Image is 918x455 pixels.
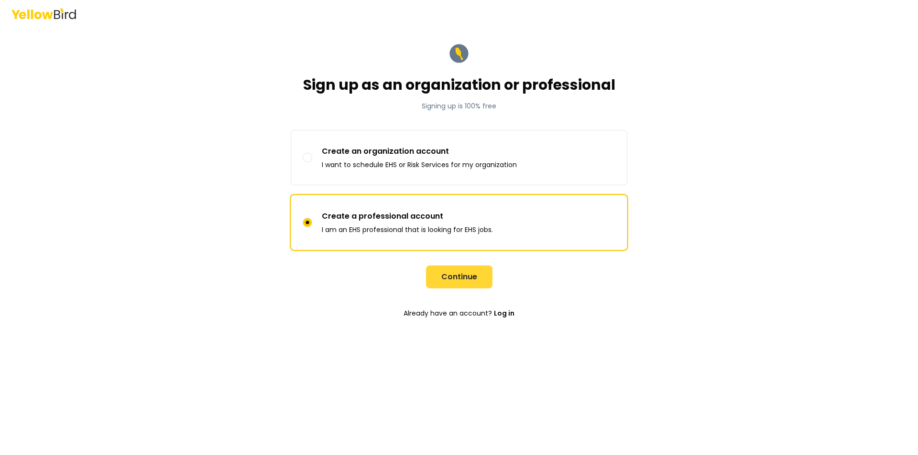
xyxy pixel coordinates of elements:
p: Already have an account? [291,304,627,323]
p: Create a professional account [322,211,493,222]
p: Signing up is 100% free [303,101,615,111]
button: Continue [426,265,492,288]
a: Log in [494,304,514,323]
p: Create an organization account [322,146,517,157]
p: I want to schedule EHS or Risk Services for my organization [322,160,517,169]
button: Create an organization accountI want to schedule EHS or Risk Services for my organization [303,153,312,162]
p: I am an EHS professional that is looking for EHS jobs. [322,225,493,234]
button: Create a professional accountI am an EHS professional that is looking for EHS jobs. [303,218,312,227]
h1: Sign up as an organization or professional [303,76,615,94]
